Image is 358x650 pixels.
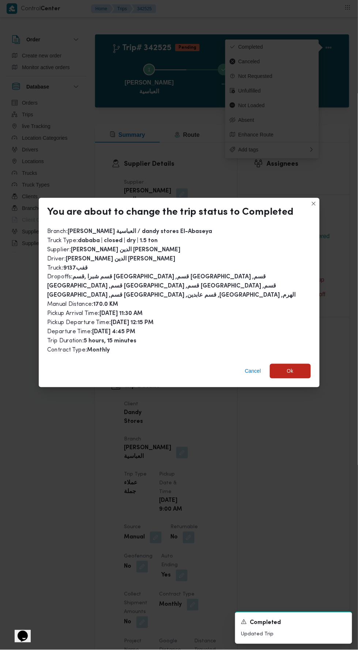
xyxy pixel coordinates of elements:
b: [PERSON_NAME] الدين [PERSON_NAME] [71,247,181,253]
span: Pickup Departure Time : [48,320,154,326]
span: Truck Type : [48,238,158,244]
p: Updated Trip [241,631,346,638]
span: Completed [250,619,281,628]
b: [DATE] 11:30 AM [100,311,143,317]
b: قفب9137 [64,266,88,271]
span: Manual Distance : [48,302,118,308]
b: [PERSON_NAME] الدين [PERSON_NAME] [66,256,176,262]
b: [DATE] 4:45 PM [93,330,136,335]
button: Cancel [242,364,264,379]
b: 5 hours, 15 minutes [84,339,137,344]
span: Driver : [48,256,176,262]
span: Supplier : [48,247,181,253]
button: Ok [270,364,311,379]
b: dababa | closed | dry | 1.5 ton [78,238,158,244]
b: 170.0 KM [94,302,118,308]
button: Closes this modal window [309,199,318,208]
span: Pickup Arrival Time : [48,311,143,317]
span: Truck : [48,265,88,271]
span: Ok [287,367,294,376]
span: Dropoffs : [48,274,296,298]
span: Trip Duration : [48,338,137,344]
b: [PERSON_NAME] العباسية / dandy stores El-Abaseya [68,229,212,234]
span: Cancel [245,367,261,376]
span: Branch : [48,229,212,234]
b: Monthly [87,348,110,353]
div: You are about to change the trip status to Completed [48,207,294,218]
b: قسم شبرا ,قسم [GEOGRAPHIC_DATA] ,قسم [GEOGRAPHIC_DATA] ,قسم [GEOGRAPHIC_DATA] ,قسم [GEOGRAPHIC_DA... [48,275,296,298]
span: Contract Type : [48,347,110,353]
b: [DATE] 12:15 PM [111,320,154,326]
div: Notification [241,619,346,628]
iframe: chat widget [7,621,31,643]
span: Departure Time : [48,329,136,335]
